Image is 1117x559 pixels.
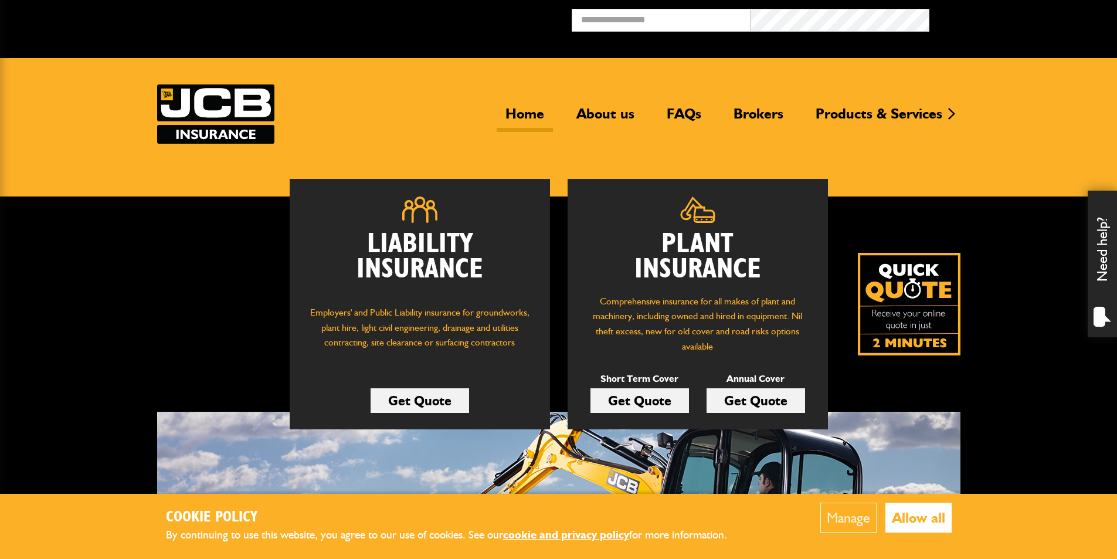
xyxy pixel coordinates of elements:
a: Home [497,105,553,132]
h2: Cookie Policy [166,509,746,527]
img: Quick Quote [858,253,960,355]
button: Manage [820,503,877,533]
p: Employers' and Public Liability insurance for groundworks, plant hire, light civil engineering, d... [307,305,532,361]
a: Products & Services [807,105,951,132]
button: Broker Login [929,9,1108,27]
a: About us [568,105,643,132]
a: Get Quote [371,388,469,413]
p: By continuing to use this website, you agree to our use of cookies. See our for more information. [166,526,746,544]
h2: Liability Insurance [307,232,532,294]
p: Annual Cover [707,371,805,387]
img: JCB Insurance Services logo [157,84,274,144]
button: Allow all [885,503,952,533]
a: Get your insurance quote isn just 2-minutes [858,253,960,355]
h2: Plant Insurance [585,232,810,282]
a: FAQs [658,105,710,132]
a: Get Quote [590,388,689,413]
p: Short Term Cover [590,371,689,387]
a: Brokers [725,105,792,132]
a: cookie and privacy policy [503,528,629,541]
div: Need help? [1088,191,1117,337]
a: Get Quote [707,388,805,413]
a: JCB Insurance Services [157,84,274,144]
p: Comprehensive insurance for all makes of plant and machinery, including owned and hired in equipm... [585,294,810,354]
